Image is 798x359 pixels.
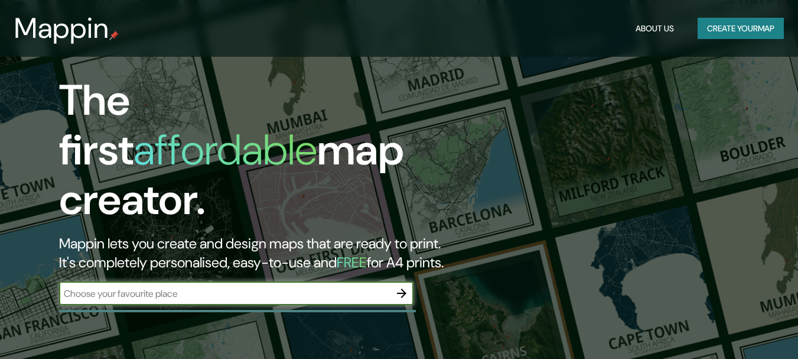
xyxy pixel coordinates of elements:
[337,253,367,271] h5: FREE
[698,18,784,40] button: Create yourmap
[109,31,119,40] img: mappin-pin
[133,122,317,177] h1: affordable
[59,234,458,272] h2: Mappin lets you create and design maps that are ready to print. It's completely personalised, eas...
[631,18,679,40] button: About Us
[59,287,390,300] input: Choose your favourite place
[693,313,785,346] iframe: Help widget launcher
[14,12,109,45] h3: Mappin
[59,76,458,234] h1: The first map creator.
